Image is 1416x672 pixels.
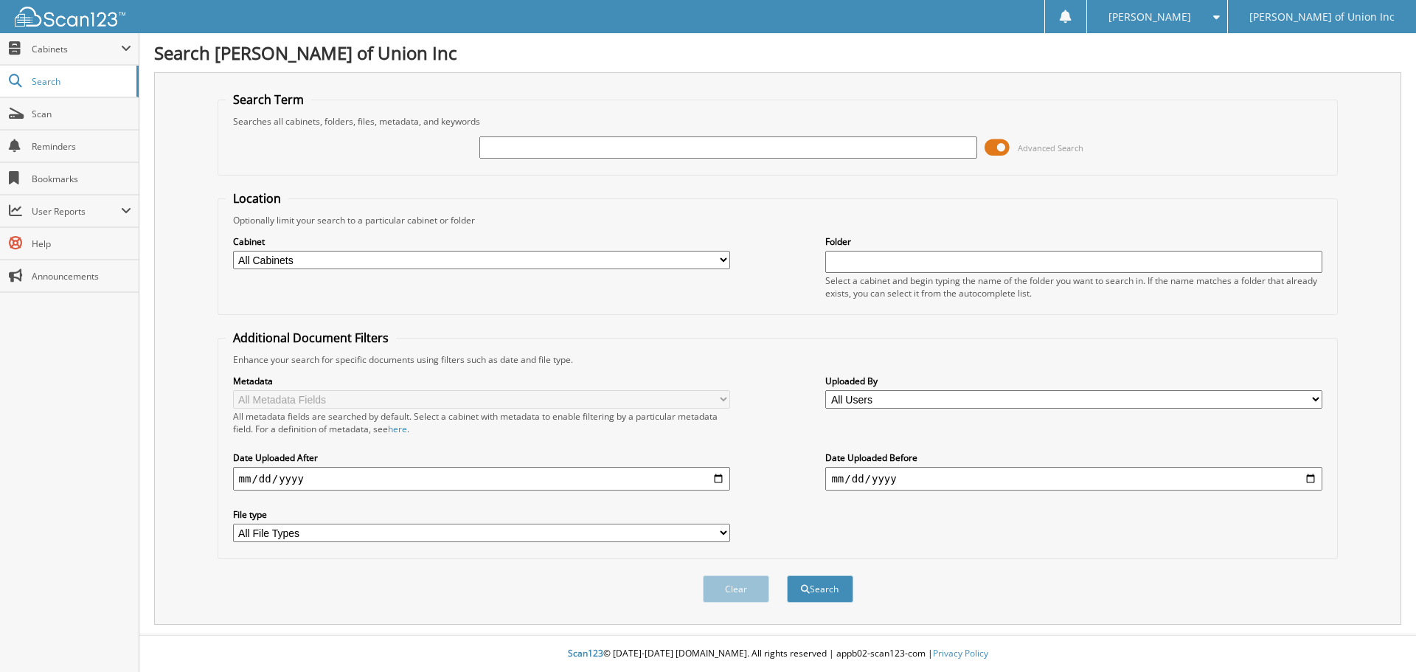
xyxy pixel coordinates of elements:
label: Metadata [233,375,730,387]
legend: Additional Document Filters [226,330,396,346]
div: Select a cabinet and begin typing the name of the folder you want to search in. If the name match... [825,274,1322,299]
button: Search [787,575,853,603]
div: © [DATE]-[DATE] [DOMAIN_NAME]. All rights reserved | appb02-scan123-com | [139,636,1416,672]
a: Privacy Policy [933,647,988,659]
legend: Search Term [226,91,311,108]
input: end [825,467,1322,491]
span: Bookmarks [32,173,131,185]
span: [PERSON_NAME] [1108,13,1191,21]
div: Optionally limit your search to a particular cabinet or folder [226,214,1330,226]
label: Folder [825,235,1322,248]
span: Scan123 [568,647,603,659]
span: Cabinets [32,43,121,55]
div: Enhance your search for specific documents using filters such as date and file type. [226,353,1330,366]
span: User Reports [32,205,121,218]
label: Cabinet [233,235,730,248]
span: [PERSON_NAME] of Union Inc [1249,13,1395,21]
span: Advanced Search [1018,142,1083,153]
span: Search [32,75,129,88]
legend: Location [226,190,288,207]
span: Reminders [32,140,131,153]
input: start [233,467,730,491]
div: Searches all cabinets, folders, files, metadata, and keywords [226,115,1330,128]
label: Date Uploaded After [233,451,730,464]
span: Help [32,238,131,250]
img: scan123-logo-white.svg [15,7,125,27]
h1: Search [PERSON_NAME] of Union Inc [154,41,1401,65]
label: Uploaded By [825,375,1322,387]
label: File type [233,508,730,521]
label: Date Uploaded Before [825,451,1322,464]
a: here [388,423,407,435]
button: Clear [703,575,769,603]
span: Scan [32,108,131,120]
span: Announcements [32,270,131,283]
div: All metadata fields are searched by default. Select a cabinet with metadata to enable filtering b... [233,410,730,435]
